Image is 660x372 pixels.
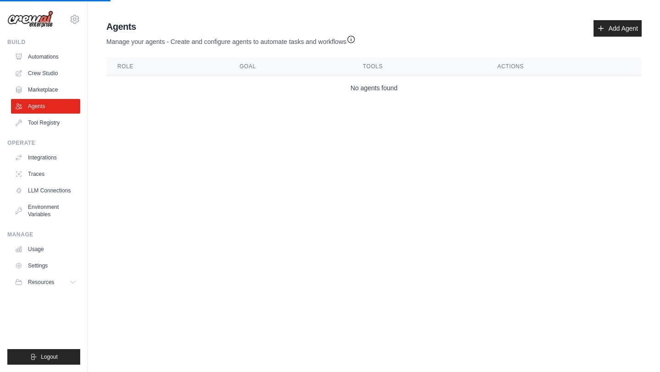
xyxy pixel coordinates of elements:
a: Environment Variables [11,200,80,222]
a: Tool Registry [11,115,80,130]
th: Role [106,57,229,76]
h2: Agents [106,20,356,33]
button: Logout [7,349,80,365]
span: Resources [28,279,54,286]
a: Settings [11,258,80,273]
a: Add Agent [594,20,642,37]
div: Manage [7,231,80,238]
a: LLM Connections [11,183,80,198]
th: Tools [352,57,487,76]
a: Automations [11,49,80,64]
img: Logo [7,11,53,28]
span: Logout [41,353,58,361]
th: Actions [486,57,642,76]
a: Agents [11,99,80,114]
th: Goal [229,57,352,76]
button: Resources [11,275,80,290]
td: No agents found [106,76,642,100]
a: Crew Studio [11,66,80,81]
div: Operate [7,139,80,147]
a: Integrations [11,150,80,165]
a: Traces [11,167,80,181]
p: Manage your agents - Create and configure agents to automate tasks and workflows [106,33,356,46]
a: Usage [11,242,80,257]
div: Build [7,38,80,46]
a: Marketplace [11,82,80,97]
